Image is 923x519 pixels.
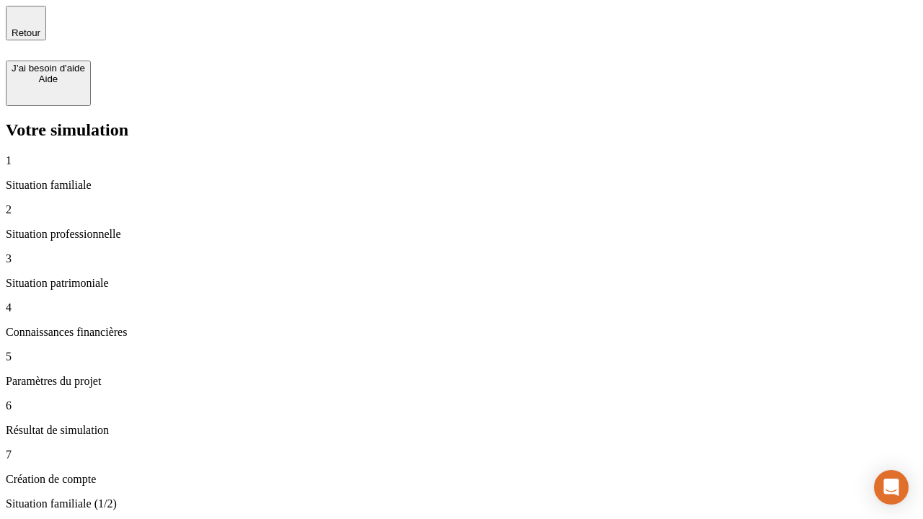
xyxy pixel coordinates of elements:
[6,424,917,437] p: Résultat de simulation
[6,399,917,412] p: 6
[6,228,917,241] p: Situation professionnelle
[6,154,917,167] p: 1
[6,203,917,216] p: 2
[12,74,85,84] div: Aide
[6,350,917,363] p: 5
[6,120,917,140] h2: Votre simulation
[6,497,917,510] p: Situation familiale (1/2)
[6,375,917,388] p: Paramètres du projet
[6,61,91,106] button: J’ai besoin d'aideAide
[6,448,917,461] p: 7
[6,6,46,40] button: Retour
[12,27,40,38] span: Retour
[874,470,909,505] div: Open Intercom Messenger
[6,473,917,486] p: Création de compte
[12,63,85,74] div: J’ai besoin d'aide
[6,277,917,290] p: Situation patrimoniale
[6,301,917,314] p: 4
[6,326,917,339] p: Connaissances financières
[6,179,917,192] p: Situation familiale
[6,252,917,265] p: 3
